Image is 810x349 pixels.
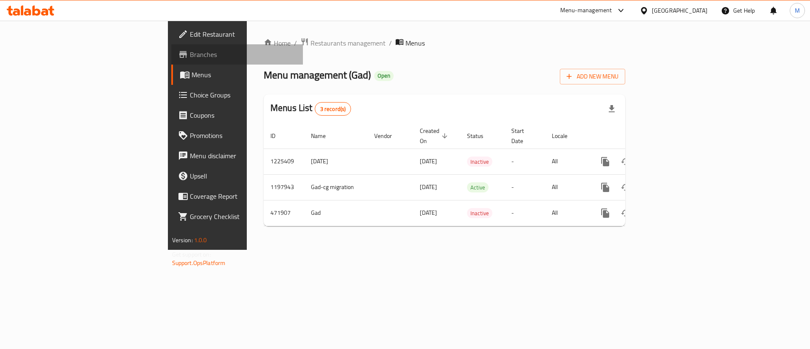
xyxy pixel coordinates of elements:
div: Inactive [467,157,492,167]
button: Change Status [616,177,636,197]
td: All [545,149,589,174]
span: Version: [172,235,193,246]
button: Add New Menu [560,69,625,84]
div: Total records count [315,102,351,116]
button: more [595,152,616,172]
a: Choice Groups [171,85,303,105]
span: Menu disclaimer [190,151,297,161]
td: All [545,174,589,200]
a: Upsell [171,166,303,186]
span: Start Date [511,126,535,146]
span: Inactive [467,157,492,167]
span: Branches [190,49,297,60]
button: Change Status [616,203,636,223]
th: Actions [589,123,683,149]
button: Change Status [616,152,636,172]
span: Upsell [190,171,297,181]
button: more [595,203,616,223]
button: more [595,177,616,197]
a: Grocery Checklist [171,206,303,227]
span: Choice Groups [190,90,297,100]
td: All [545,200,589,226]
span: Coverage Report [190,191,297,201]
td: Gad [304,200,367,226]
a: Menu disclaimer [171,146,303,166]
span: Menu management ( Gad ) [264,65,371,84]
span: 1.0.0 [194,235,207,246]
span: Name [311,131,337,141]
span: Created On [420,126,450,146]
a: Coverage Report [171,186,303,206]
div: Active [467,182,489,192]
span: [DATE] [420,207,437,218]
div: Menu-management [560,5,612,16]
span: Status [467,131,494,141]
a: Promotions [171,125,303,146]
span: Grocery Checklist [190,211,297,222]
a: Menus [171,65,303,85]
a: Support.OpsPlatform [172,257,226,268]
div: Export file [602,99,622,119]
span: Locale [552,131,578,141]
span: Promotions [190,130,297,141]
nav: breadcrumb [264,38,625,49]
span: Add New Menu [567,71,618,82]
li: / [389,38,392,48]
span: Get support on: [172,249,211,260]
span: Coupons [190,110,297,120]
span: Active [467,183,489,192]
span: Restaurants management [310,38,386,48]
span: Edit Restaurant [190,29,297,39]
td: - [505,200,545,226]
a: Branches [171,44,303,65]
div: Open [374,71,394,81]
div: [GEOGRAPHIC_DATA] [652,6,707,15]
span: ID [270,131,286,141]
span: Menus [192,70,297,80]
span: [DATE] [420,156,437,167]
h2: Menus List [270,102,351,116]
span: Menus [405,38,425,48]
span: Open [374,72,394,79]
td: - [505,149,545,174]
span: Inactive [467,208,492,218]
span: Vendor [374,131,403,141]
a: Coupons [171,105,303,125]
span: M [795,6,800,15]
td: Gad-cg migration [304,174,367,200]
table: enhanced table [264,123,683,226]
span: 3 record(s) [315,105,351,113]
a: Restaurants management [300,38,386,49]
td: [DATE] [304,149,367,174]
td: - [505,174,545,200]
span: [DATE] [420,181,437,192]
a: Edit Restaurant [171,24,303,44]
